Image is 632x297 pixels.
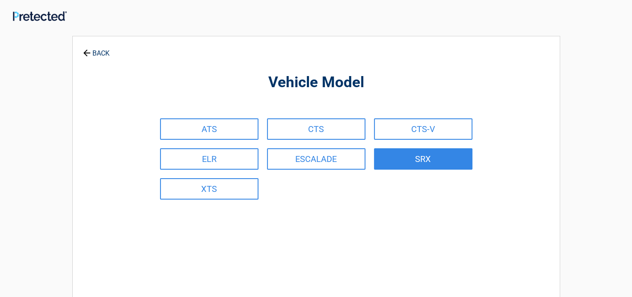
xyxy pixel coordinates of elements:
[160,118,258,140] a: ATS
[374,118,472,140] a: CTS-V
[267,148,365,170] a: ESCALADE
[374,148,472,170] a: SRX
[120,73,513,93] h2: Vehicle Model
[13,11,67,21] img: Main Logo
[267,118,365,140] a: CTS
[81,42,111,57] a: BACK
[160,178,258,200] a: XTS
[160,148,258,170] a: ELR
